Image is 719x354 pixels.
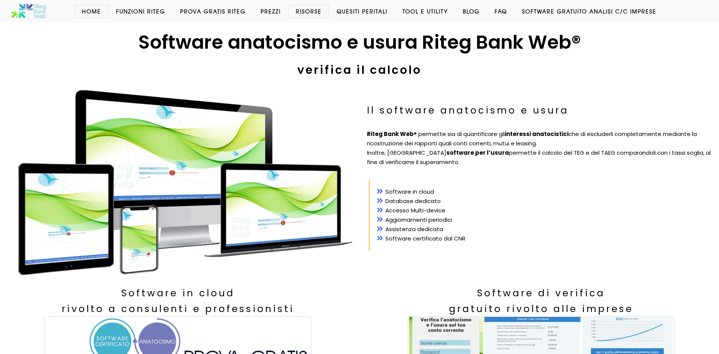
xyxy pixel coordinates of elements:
[367,130,414,138] strong: Riteg Bank Web
[173,7,253,15] a: Prova Gratis Riteg
[7,60,712,80] h2: verifica il calcolo
[395,7,455,15] a: Tool e Utility
[377,197,706,206] li: Database dedicato
[377,215,706,225] li: Aggiornamenti periodici
[515,7,664,15] a: Software GRATUITO analisi c/c imprese
[367,103,715,118] h3: Il software anatocismo e usura
[377,234,706,243] li: Software certificato dal CNR
[367,130,715,167] p: ® permette sia di quantificare gli che di escluderli completamente mediante la ricostruzione dei ...
[7,30,712,55] h1: Software anatocismo e usura Riteg Bank Web®
[446,149,509,157] strong: software per l’usura
[253,7,288,15] a: Prezzi
[288,7,329,15] a: Risorse
[363,285,719,317] h3: Software di verifica gratuito rivolto alle imprese
[11,4,47,19] img: Software anatocismo e usura bancaria
[455,7,487,15] a: Blog
[75,7,109,15] a: Home
[377,206,706,215] li: Accesso Multi-device
[17,88,354,278] img: Il software anatocismo Riteg Bank Web, calcolo e verifica di conto corrente, mutuo e leasing
[377,187,706,197] li: Software in cloud
[505,130,568,138] strong: interessi anatocistici
[109,7,173,15] a: Funzioni Riteg
[487,7,515,15] a: Faq
[329,7,395,15] a: Quesiti Peritali
[377,225,706,234] li: Assistenza dedicata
